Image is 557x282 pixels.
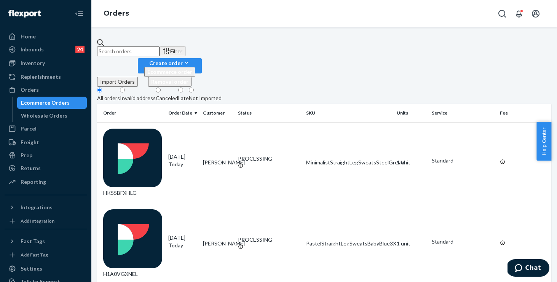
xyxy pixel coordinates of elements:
[495,6,510,21] button: Open Search Box
[5,176,87,188] a: Reporting
[238,236,300,244] div: PROCESSING
[21,178,46,186] div: Reporting
[5,136,87,148] a: Freight
[508,259,549,278] iframe: Opens a widget where you can chat to one of our agents
[5,263,87,275] a: Settings
[104,9,129,18] a: Orders
[5,71,87,83] a: Replenishments
[235,104,303,122] th: Status
[97,77,138,87] button: Import Orders
[203,110,231,116] div: Customer
[21,252,48,258] div: Add Fast Tag
[21,164,41,172] div: Returns
[178,88,183,92] input: Late
[394,104,429,122] th: Units
[103,209,162,278] div: H1A0VGXNEL
[536,122,551,161] button: Help Center
[303,104,394,122] th: SKU
[21,112,67,119] div: Wholesale Orders
[160,46,185,56] button: Filter
[168,153,197,168] div: [DATE]
[21,99,70,107] div: Ecommerce Orders
[5,43,87,56] a: Inbounds24
[97,94,120,102] div: All orders
[21,33,36,40] div: Home
[189,94,222,102] div: Not Imported
[163,47,182,55] div: Filter
[429,104,497,122] th: Service
[5,30,87,43] a: Home
[432,157,494,164] p: Standard
[120,94,156,102] div: Invalid address
[21,265,42,272] div: Settings
[238,155,300,163] div: PROCESSING
[168,242,197,249] p: Today
[144,59,195,67] div: Create order
[97,104,165,122] th: Order
[97,46,160,56] input: Search orders
[151,78,188,85] span: Removal order
[75,46,85,53] div: 24
[5,250,87,260] a: Add Fast Tag
[72,6,87,21] button: Close Navigation
[147,69,192,75] span: Ecommerce order
[306,240,391,247] div: PastelStraightLegSweatsBabyBlue3X
[103,129,162,197] div: HK55BFXHLG
[97,3,135,25] ol: breadcrumbs
[5,123,87,135] a: Parcel
[21,218,54,224] div: Add Integration
[200,122,235,203] td: [PERSON_NAME]
[21,139,39,146] div: Freight
[165,104,200,122] th: Order Date
[5,201,87,213] button: Integrations
[138,58,202,73] button: Create orderEcommerce orderRemoval order
[21,73,61,81] div: Replenishments
[148,77,192,87] button: Removal order
[394,122,429,203] td: 1 unit
[21,237,45,245] div: Fast Tags
[97,88,102,92] input: All orders
[156,88,161,92] input: Canceled
[5,84,87,96] a: Orders
[168,234,197,249] div: [DATE]
[497,104,551,122] th: Fee
[5,57,87,69] a: Inventory
[21,59,45,67] div: Inventory
[528,6,543,21] button: Open account menu
[189,88,194,92] input: Not Imported
[5,149,87,161] a: Prep
[511,6,527,21] button: Open notifications
[21,151,32,159] div: Prep
[21,125,37,132] div: Parcel
[5,217,87,226] a: Add Integration
[168,161,197,168] p: Today
[21,46,44,53] div: Inbounds
[8,10,41,18] img: Flexport logo
[144,67,195,77] button: Ecommerce order
[21,204,53,211] div: Integrations
[17,97,87,109] a: Ecommerce Orders
[5,162,87,174] a: Returns
[432,238,494,245] p: Standard
[178,94,189,102] div: Late
[21,86,39,94] div: Orders
[5,235,87,247] button: Fast Tags
[306,159,391,166] div: MinimalistStraightLegSweatsSteelGreyM
[17,110,87,122] a: Wholesale Orders
[120,88,125,92] input: Invalid address
[156,94,178,102] div: Canceled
